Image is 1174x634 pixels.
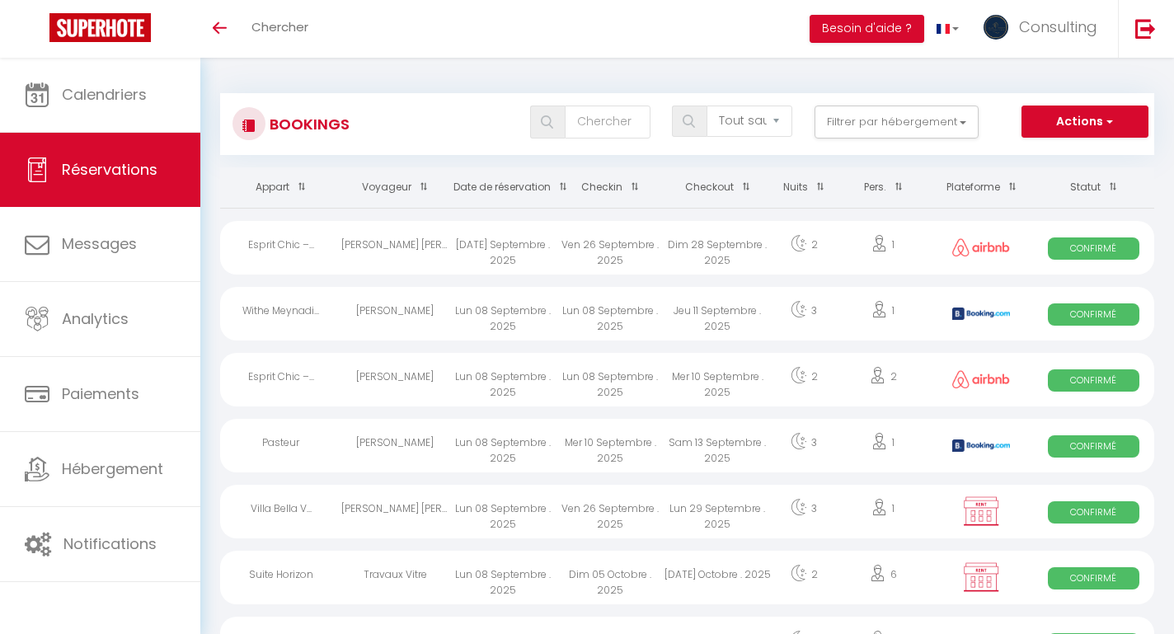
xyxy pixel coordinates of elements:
span: Calendriers [62,84,147,105]
th: Sort by guest [341,167,448,208]
button: Actions [1021,106,1148,139]
th: Sort by nights [772,167,837,208]
span: Messages [62,233,137,254]
span: Consulting [1019,16,1097,37]
th: Sort by booking date [449,167,556,208]
th: Sort by channel [930,167,1033,208]
span: Hébergement [62,458,163,479]
th: Sort by checkout [664,167,771,208]
th: Sort by rentals [220,167,341,208]
th: Sort by status [1033,167,1154,208]
h3: Bookings [265,106,350,143]
span: Analytics [62,308,129,329]
input: Chercher [565,106,650,139]
img: logout [1135,18,1156,39]
img: ... [984,15,1008,40]
span: Notifications [63,533,157,554]
img: Super Booking [49,13,151,42]
span: Paiements [62,383,139,404]
th: Sort by checkin [556,167,664,208]
span: Chercher [251,18,308,35]
button: Filtrer par hébergement [815,106,979,139]
span: Réservations [62,159,157,180]
button: Besoin d'aide ? [810,15,924,43]
th: Sort by people [837,167,930,208]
